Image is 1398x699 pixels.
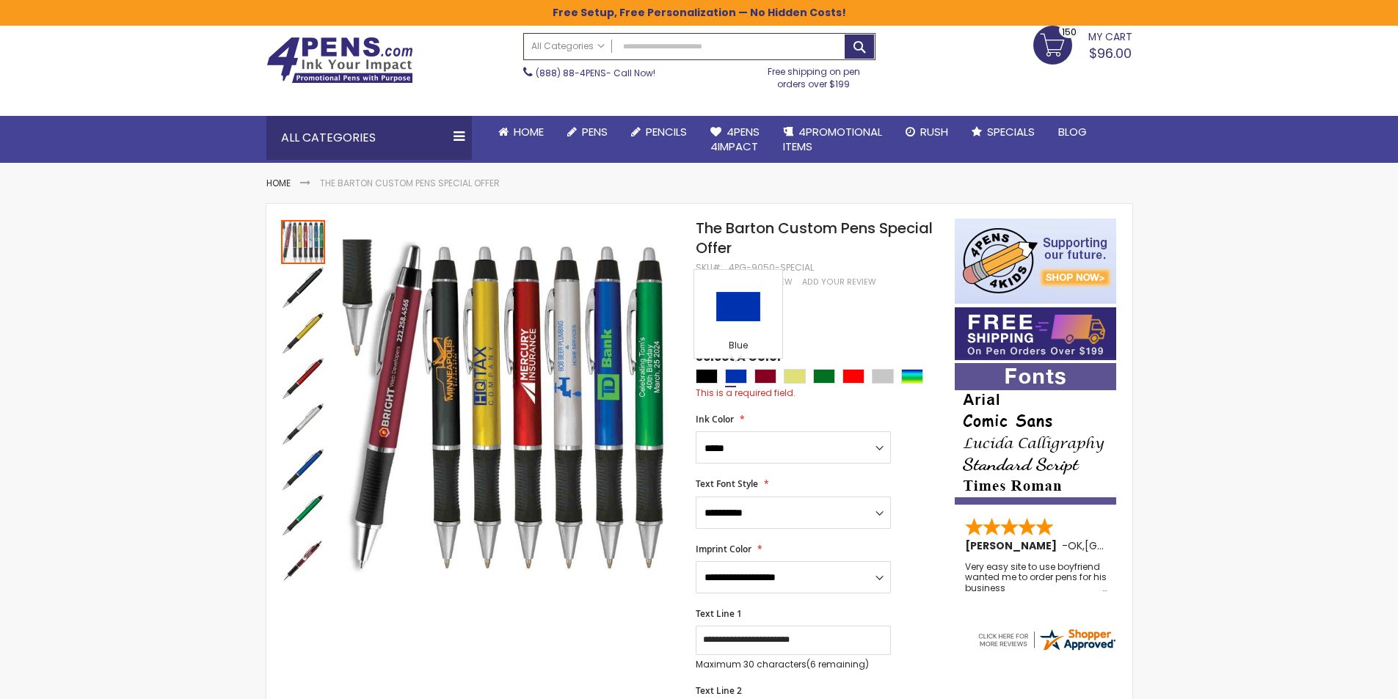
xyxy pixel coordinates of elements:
a: Pencils [619,116,699,148]
span: - , [1062,538,1193,553]
img: The Barton Custom Pens Special Offer [341,240,677,575]
a: Home [266,177,291,189]
div: Red [842,369,864,384]
span: Specials [987,124,1035,139]
a: Add Your Review [802,277,876,288]
a: 4Pens4impact [699,116,771,164]
div: 4PG-9050-SPECIAL [729,262,814,274]
img: The Barton Custom Pens Special Offer [281,311,325,355]
a: 4pens.com certificate URL [976,643,1117,656]
span: OK [1068,538,1082,553]
div: Blue [698,340,779,354]
img: 4Pens Custom Pens and Promotional Products [266,37,413,84]
span: Pencils [646,124,687,139]
div: The Barton Custom Pens Special Offer [281,537,325,582]
div: Free shipping on pen orders over $199 [752,60,875,89]
img: The Barton Custom Pens Special Offer [281,493,325,537]
span: Text Font Style [696,477,758,490]
span: (6 remaining) [807,658,869,670]
div: Silver [872,369,894,384]
li: The Barton Custom Pens Special Offer [320,178,500,189]
span: 4Pens 4impact [710,124,760,154]
span: Blog [1058,124,1087,139]
div: All Categories [266,116,472,160]
img: The Barton Custom Pens Special Offer [281,402,325,446]
span: All Categories [531,40,605,52]
img: font-personalization-examples [955,363,1116,505]
img: 4pens 4 kids [955,219,1116,304]
img: Free shipping on orders over $199 [955,307,1116,360]
div: The Barton Custom Pens Special Offer [281,264,327,310]
div: The Barton Custom Pens Special Offer [281,400,327,446]
p: Maximum 30 characters [696,659,891,670]
div: The Barton Custom Pens Special Offer [281,491,327,537]
a: Home [487,116,556,148]
div: The Barton Custom Pens Special Offer [281,355,327,400]
span: Imprint Color [696,543,751,555]
div: Very easy site to use boyfriend wanted me to order pens for his business [965,562,1107,593]
strong: SKU [696,261,723,274]
span: The Barton Custom Pens Special Offer [696,218,933,258]
img: The Barton Custom Pens Special Offer [281,266,325,310]
span: 4PROMOTIONAL ITEMS [783,124,882,154]
img: 4pens.com widget logo [976,626,1117,653]
div: Burgundy [754,369,776,384]
a: Specials [960,116,1046,148]
span: 150 [1062,25,1077,39]
span: Text Line 1 [696,607,742,620]
span: Ink Color [696,413,734,425]
div: Black [696,369,718,384]
img: The Barton Custom Pens Special Offer [281,356,325,400]
a: Rush [894,116,960,148]
a: $96.00 150 [1033,26,1132,62]
span: Home [514,124,544,139]
span: - Call Now! [536,67,655,79]
span: Text Line 2 [696,684,742,697]
span: [GEOGRAPHIC_DATA] [1085,538,1193,553]
img: The Barton Custom Pens Special Offer [281,447,325,491]
img: The Barton Custom Pens Special Offer [281,538,325,582]
div: This is a required field. [696,387,939,399]
a: All Categories [524,34,612,58]
a: 4PROMOTIONALITEMS [771,116,894,164]
div: The Barton Custom Pens Special Offer [281,219,327,264]
div: Assorted [901,369,923,384]
div: Gold [784,369,806,384]
span: Pens [582,124,608,139]
a: (888) 88-4PENS [536,67,606,79]
a: Blog [1046,116,1099,148]
span: [PERSON_NAME] [965,538,1062,553]
div: Blue [725,369,747,384]
div: The Barton Custom Pens Special Offer [281,310,327,355]
div: Green [813,369,835,384]
span: Rush [920,124,948,139]
span: Select A Color [696,349,782,369]
a: Pens [556,116,619,148]
span: $96.00 [1089,44,1132,62]
div: The Barton Custom Pens Special Offer [281,446,327,491]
